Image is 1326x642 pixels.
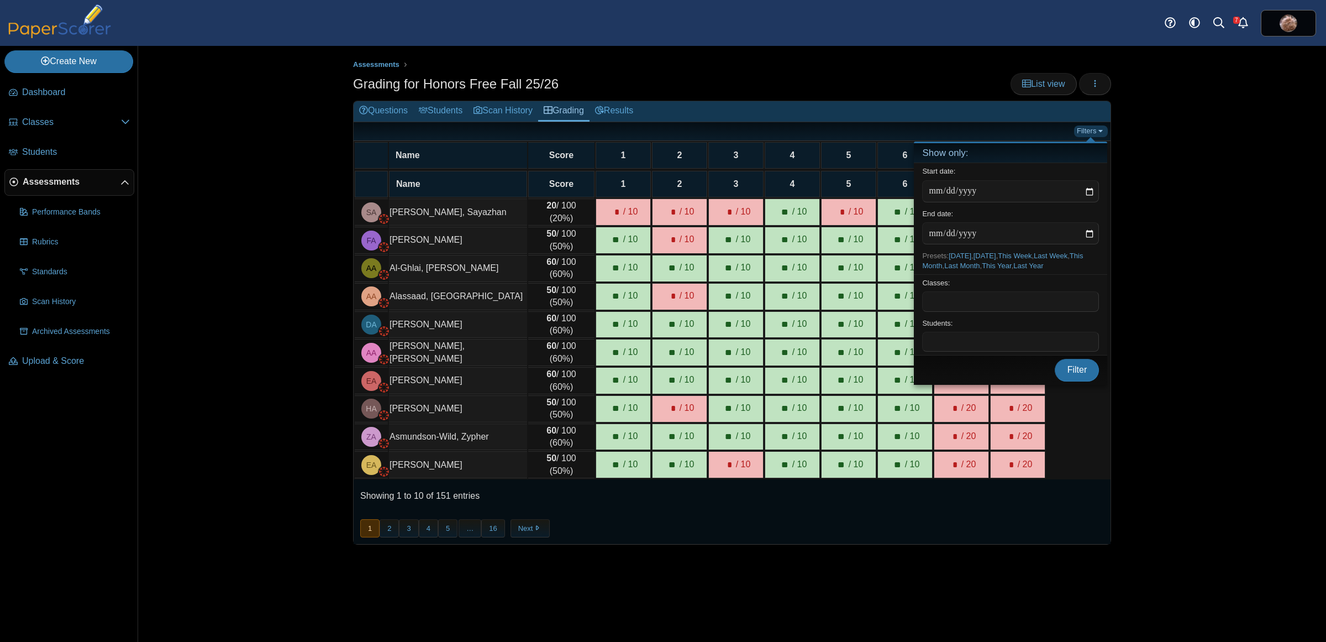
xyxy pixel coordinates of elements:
span: / 20 [961,402,983,414]
span: Rubrics [32,237,130,248]
a: This Month [922,252,1083,270]
span: / 10 [623,458,645,471]
span: … [459,519,481,537]
span: Fernando Aguilar-Correa [366,237,376,244]
img: canvas-logo.png [378,269,390,280]
span: / 10 [849,458,871,471]
b: 50 [546,453,556,463]
a: ps.7gEweUQfp4xW3wTN [1261,10,1316,36]
span: Amir Ali Shirkhodaei [366,349,377,357]
span: Scan History [32,296,130,307]
a: Students [4,139,134,166]
img: canvas-logo.png [378,410,390,421]
a: Alerts [1231,11,1255,35]
span: Jean-Paul Whittall [1280,14,1297,32]
a: Upload & Score [4,348,134,375]
img: canvas-logo.png [378,242,390,253]
span: Assessments [23,176,120,188]
img: canvas-logo.png [378,382,390,393]
a: [DATE] [974,252,996,260]
a: Classes [4,109,134,136]
td: [PERSON_NAME] [389,395,527,422]
span: / 10 [623,374,645,386]
span: Filter [1067,365,1087,374]
span: 6 [903,179,908,189]
a: Create New [4,50,133,72]
span: / 10 [623,402,645,414]
span: 5 [846,150,851,160]
span: Ayoub Al-Ghlai [366,264,377,272]
a: Assessments [4,169,134,196]
span: Name [396,150,420,160]
td: [PERSON_NAME] [389,311,527,338]
span: / 10 [905,402,927,414]
b: 60 [546,426,556,435]
td: Alassaad, [GEOGRAPHIC_DATA] [389,283,527,310]
span: 3 [734,179,739,189]
button: 4 [419,519,438,537]
a: Questions [354,101,413,122]
button: 1 [360,519,380,537]
b: 20 [546,201,556,210]
span: / 10 [736,346,758,358]
a: Filters [1074,126,1108,137]
span: 1 [621,150,626,160]
b: 60 [546,314,556,323]
span: Standards [32,267,130,278]
h4: Show only: [914,143,1107,164]
tags: ​ [922,332,1099,352]
span: / 10 [736,233,758,246]
span: / 10 [623,290,645,302]
span: / 10 [905,233,927,246]
span: / 10 [905,374,927,386]
label: End date: [922,210,953,218]
tags: ​ [922,291,1099,311]
span: / 10 [905,290,927,302]
td: / 100 (60%) [528,367,594,394]
img: canvas-logo.png [378,354,390,365]
a: Dashboard [4,80,134,106]
td: [PERSON_NAME] [389,367,527,394]
span: Eliana Augustine [366,461,377,469]
b: 60 [546,257,556,267]
span: / 10 [905,318,927,330]
span: / 10 [680,262,702,274]
span: / 10 [680,374,702,386]
a: Grading [538,101,590,122]
img: canvas-logo.png [378,466,390,477]
span: / 10 [680,346,702,358]
a: Assessments [350,58,402,72]
td: [PERSON_NAME] [389,227,527,254]
img: canvas-logo.png [378,213,390,225]
td: / 100 (60%) [528,311,594,338]
span: / 10 [792,290,814,302]
td: / 100 (20%) [528,199,594,226]
span: Students [22,146,130,158]
span: David Albeck [366,321,376,328]
span: Assessments [353,60,399,69]
a: This Year [982,262,1012,270]
button: 5 [438,519,457,537]
a: Performance Bands [15,199,134,226]
span: / 10 [736,402,758,414]
a: This Week [998,252,1032,260]
label: Classes: [922,279,950,287]
span: 1 [621,179,626,189]
img: canvas-logo.png [378,438,390,449]
b: 60 [546,369,556,379]
span: / 10 [849,206,871,218]
span: List view [1022,79,1065,88]
button: 2 [380,519,399,537]
span: / 10 [905,206,927,218]
b: 50 [546,398,556,407]
a: Rubrics [15,229,134,255]
button: Filter [1055,359,1099,381]
span: / 10 [680,290,702,302]
span: 4 [790,179,795,189]
td: Asmundson-Wild, Zypher [389,424,527,451]
span: / 20 [961,430,983,442]
span: / 10 [792,262,814,274]
span: / 10 [905,346,927,358]
td: [PERSON_NAME], Sayazhan [389,199,527,226]
span: / 10 [623,318,645,330]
